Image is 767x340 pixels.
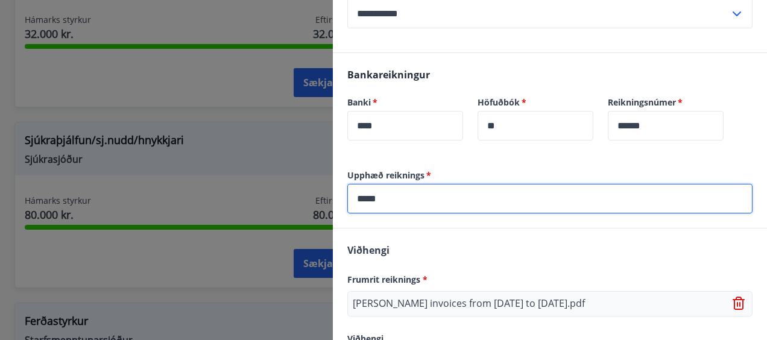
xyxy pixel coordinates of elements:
[347,96,463,109] label: Banki
[353,297,585,311] p: [PERSON_NAME] invoices from [DATE] to [DATE].pdf
[347,184,753,213] div: Upphæð reiknings
[608,96,724,109] label: Reikningsnúmer
[347,169,753,181] label: Upphæð reiknings
[347,274,428,285] span: Frumrit reiknings
[347,68,430,81] span: Bankareikningur
[478,96,593,109] label: Höfuðbók
[347,244,390,257] span: Viðhengi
